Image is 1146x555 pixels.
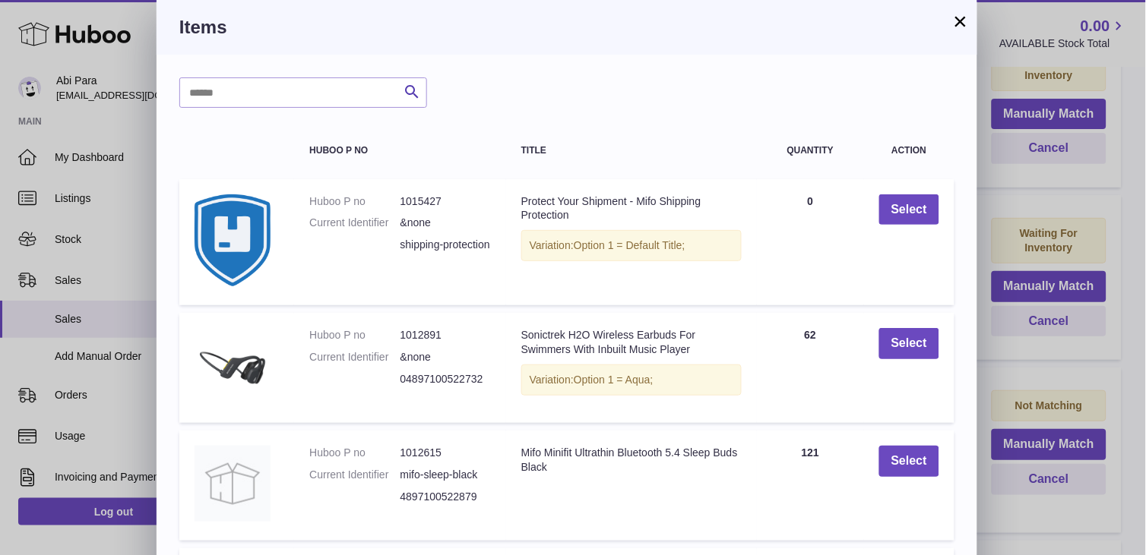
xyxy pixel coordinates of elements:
[574,374,654,386] span: Option 1 = Aqua;
[864,131,954,171] th: Action
[179,15,954,39] h3: Items
[294,131,506,171] th: Huboo P no
[309,468,400,482] dt: Current Identifier
[521,446,742,475] div: Mifo Minifit Ultrathin Bluetooth 5.4 Sleep Buds Black
[521,328,742,357] div: Sonictrek H2O Wireless Earbuds For Swimmers With Inbuilt Music Player
[879,194,939,225] button: Select
[400,216,491,230] dd: &none
[757,131,864,171] th: Quantity
[400,328,491,342] dd: 1012891
[521,364,742,396] div: Variation:
[400,468,491,482] dd: mifo-sleep-black
[757,430,864,541] td: 121
[879,328,939,359] button: Select
[757,313,864,423] td: 62
[309,446,400,460] dt: Huboo P no
[400,238,491,252] dd: shipping-protection
[309,194,400,209] dt: Huboo P no
[400,446,491,460] dd: 1012615
[521,230,742,261] div: Variation:
[309,328,400,342] dt: Huboo P no
[195,446,271,522] img: Mifo Minifit Ultrathin Bluetooth 5.4 Sleep Buds Black
[506,131,757,171] th: Title
[400,194,491,209] dd: 1015427
[309,350,400,364] dt: Current Identifier
[951,12,970,30] button: ×
[309,216,400,230] dt: Current Identifier
[195,194,271,286] img: Protect Your Shipment - Mifo Shipping Protection
[400,350,491,364] dd: &none
[757,179,864,305] td: 0
[574,239,685,251] span: Option 1 = Default Title;
[400,372,491,386] dd: 04897100522732
[400,490,491,504] dd: 4897100522879
[521,194,742,223] div: Protect Your Shipment - Mifo Shipping Protection
[195,328,271,404] img: Sonictrek H2O Wireless Earbuds For Swimmers With Inbuilt Music Player
[879,446,939,477] button: Select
